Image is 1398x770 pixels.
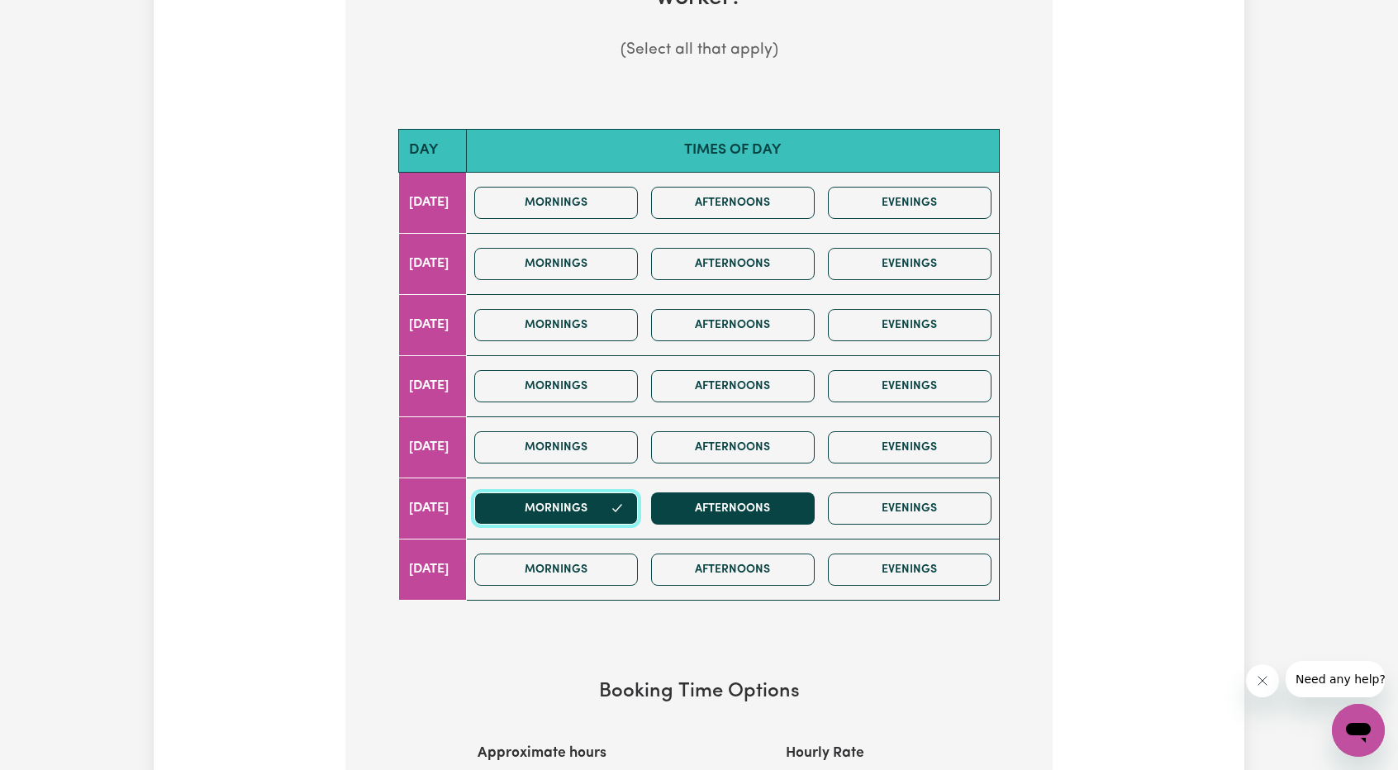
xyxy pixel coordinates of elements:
[399,233,467,294] td: [DATE]
[828,554,991,586] button: Evenings
[399,355,467,416] td: [DATE]
[828,309,991,341] button: Evenings
[828,187,991,219] button: Evenings
[651,248,815,280] button: Afternoons
[10,12,100,25] span: Need any help?
[651,492,815,525] button: Afternoons
[828,370,991,402] button: Evenings
[399,294,467,355] td: [DATE]
[828,248,991,280] button: Evenings
[786,743,864,764] label: Hourly Rate
[474,187,638,219] button: Mornings
[398,680,1000,704] h3: Booking Time Options
[651,309,815,341] button: Afternoons
[399,539,467,600] td: [DATE]
[828,431,991,463] button: Evenings
[474,370,638,402] button: Mornings
[651,370,815,402] button: Afternoons
[399,416,467,478] td: [DATE]
[474,492,638,525] button: Mornings
[828,492,991,525] button: Evenings
[474,248,638,280] button: Mornings
[474,309,638,341] button: Mornings
[478,743,606,764] label: Approximate hours
[1286,661,1385,697] iframe: Message from company
[651,431,815,463] button: Afternoons
[466,130,999,172] th: Times of day
[399,478,467,539] td: [DATE]
[399,130,467,172] th: Day
[399,172,467,233] td: [DATE]
[474,431,638,463] button: Mornings
[651,187,815,219] button: Afternoons
[651,554,815,586] button: Afternoons
[474,554,638,586] button: Mornings
[1332,704,1385,757] iframe: Button to launch messaging window
[372,39,1026,63] p: (Select all that apply)
[1246,664,1279,697] iframe: Close message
